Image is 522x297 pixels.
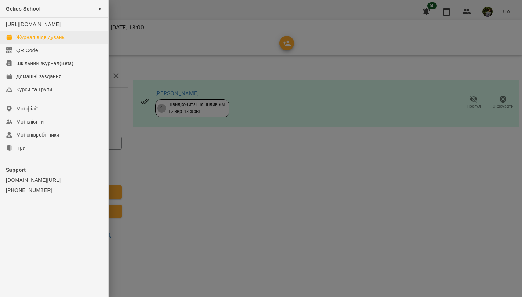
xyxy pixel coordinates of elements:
[16,34,65,41] div: Журнал відвідувань
[16,118,44,125] div: Мої клієнти
[99,6,103,12] span: ►
[6,176,103,184] a: [DOMAIN_NAME][URL]
[16,47,38,54] div: QR Code
[16,73,61,80] div: Домашні завдання
[6,187,103,194] a: [PHONE_NUMBER]
[6,21,61,27] a: [URL][DOMAIN_NAME]
[16,131,59,138] div: Мої співробітники
[16,105,38,112] div: Мої філії
[6,6,41,12] span: Gelios School
[6,166,103,173] p: Support
[16,86,52,93] div: Курси та Групи
[16,144,25,151] div: Ігри
[16,60,74,67] div: Шкільний Журнал(Beta)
